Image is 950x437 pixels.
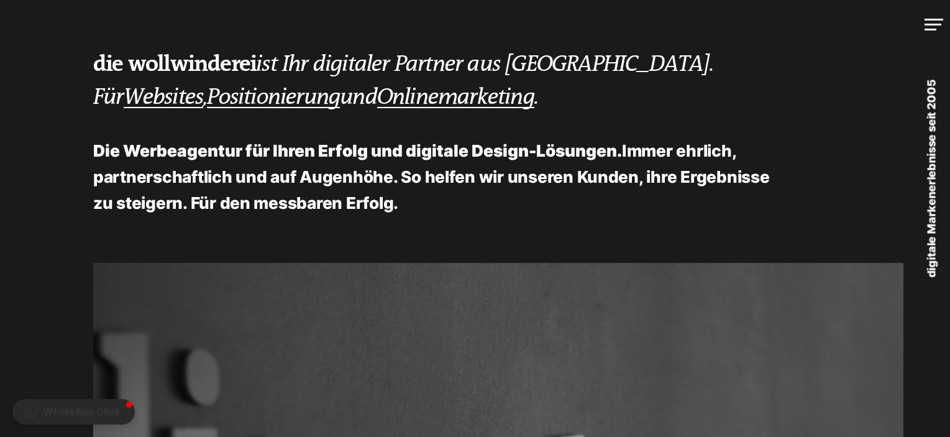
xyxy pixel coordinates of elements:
[124,85,204,110] a: Websites
[207,85,340,110] a: Positionierung
[12,399,135,425] button: WhatsApp Chat
[93,51,256,77] strong: die wollwinderei
[93,141,622,160] strong: Die Werbeagentur für Ihren Erfolg und digitale Design-Lösungen.
[377,85,534,110] a: Onlinemarketing
[93,52,713,110] em: ist Ihr digitaler Partner aus [GEOGRAPHIC_DATA]. Für , und .
[93,138,782,216] p: Immer ehrlich, partnerschaftlich und auf Augenhöhe. So helfen wir unseren Kunden, ihre Ergebnisse...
